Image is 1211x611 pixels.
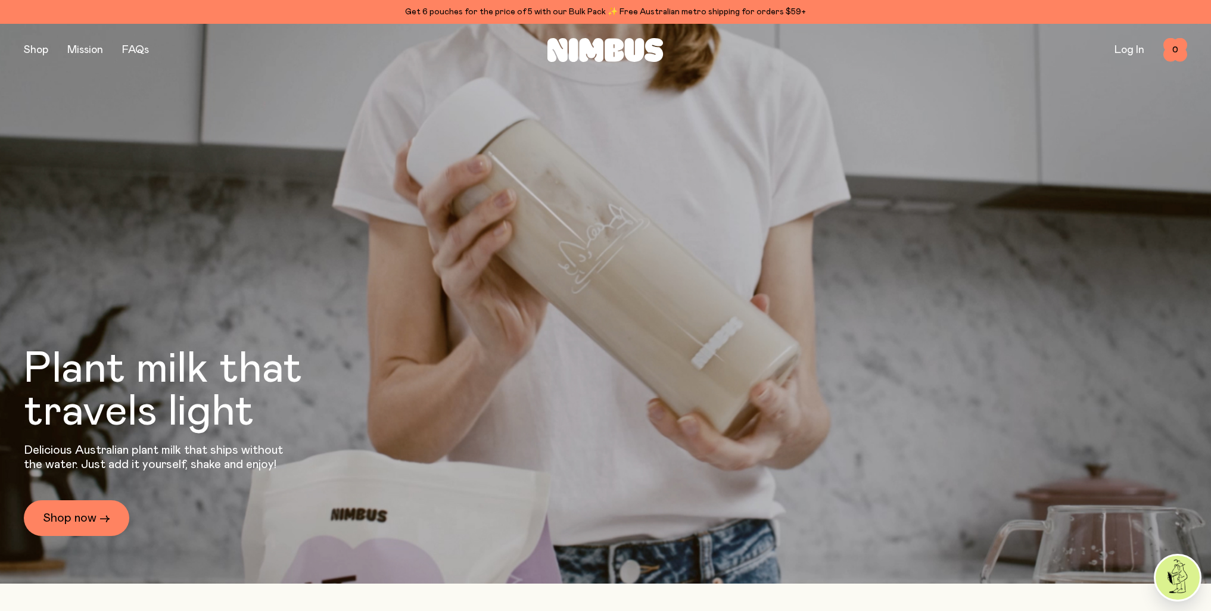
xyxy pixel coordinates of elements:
div: Get 6 pouches for the price of 5 with our Bulk Pack ✨ Free Australian metro shipping for orders $59+ [24,5,1187,19]
a: FAQs [122,45,149,55]
button: 0 [1163,38,1187,62]
a: Shop now → [24,500,129,536]
a: Mission [67,45,103,55]
h1: Plant milk that travels light [24,348,367,434]
p: Delicious Australian plant milk that ships without the water. Just add it yourself, shake and enjoy! [24,443,291,472]
img: agent [1156,556,1200,600]
a: Log In [1115,45,1144,55]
